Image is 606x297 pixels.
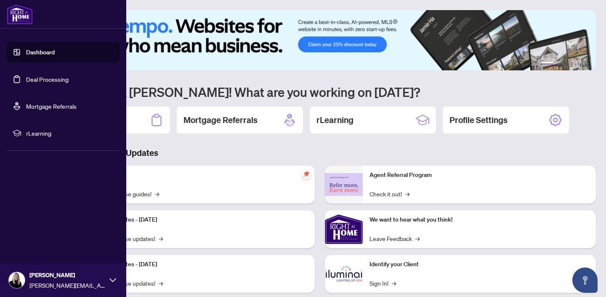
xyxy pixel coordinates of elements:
[44,10,596,70] img: Slide 0
[316,114,353,126] h2: rLearning
[369,189,409,198] a: Check it out!→
[369,260,589,269] p: Identify your Client
[557,62,561,65] button: 2
[29,281,105,290] span: [PERSON_NAME][EMAIL_ADDRESS][DOMAIN_NAME]
[183,114,258,126] h2: Mortgage Referrals
[88,171,308,180] p: Self-Help
[159,278,163,288] span: →
[155,189,159,198] span: →
[26,128,114,138] span: rLearning
[584,62,587,65] button: 6
[564,62,567,65] button: 3
[577,62,581,65] button: 5
[325,255,363,293] img: Identify your Client
[369,278,396,288] a: Sign In!→
[29,270,105,280] span: [PERSON_NAME]
[449,114,508,126] h2: Profile Settings
[9,272,25,288] img: Profile Icon
[159,234,163,243] span: →
[44,147,596,159] h3: Brokerage & Industry Updates
[572,268,598,293] button: Open asap
[325,173,363,196] img: Agent Referral Program
[26,102,77,110] a: Mortgage Referrals
[301,169,311,179] span: pushpin
[392,278,396,288] span: →
[26,75,69,83] a: Deal Processing
[369,234,420,243] a: Leave Feedback→
[540,62,554,65] button: 1
[325,210,363,248] img: We want to hear what you think!
[571,62,574,65] button: 4
[88,260,308,269] p: Platform Updates - [DATE]
[369,215,589,225] p: We want to hear what you think!
[415,234,420,243] span: →
[88,215,308,225] p: Platform Updates - [DATE]
[405,189,409,198] span: →
[7,4,33,24] img: logo
[26,48,55,56] a: Dashboard
[44,84,596,100] h1: Welcome back [PERSON_NAME]! What are you working on [DATE]?
[369,171,589,180] p: Agent Referral Program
